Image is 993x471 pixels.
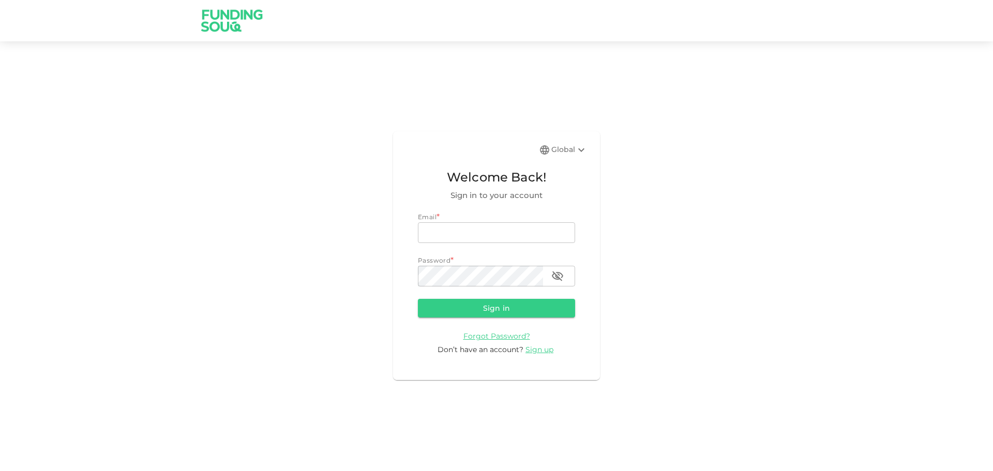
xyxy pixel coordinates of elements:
span: Welcome Back! [418,168,575,187]
span: Don’t have an account? [438,345,523,354]
a: Forgot Password? [463,331,530,341]
span: Sign up [525,345,553,354]
span: Email [418,213,437,221]
input: password [418,266,543,286]
input: email [418,222,575,243]
button: Sign in [418,299,575,317]
div: Global [551,144,588,156]
span: Password [418,256,450,264]
span: Sign in to your account [418,189,575,202]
